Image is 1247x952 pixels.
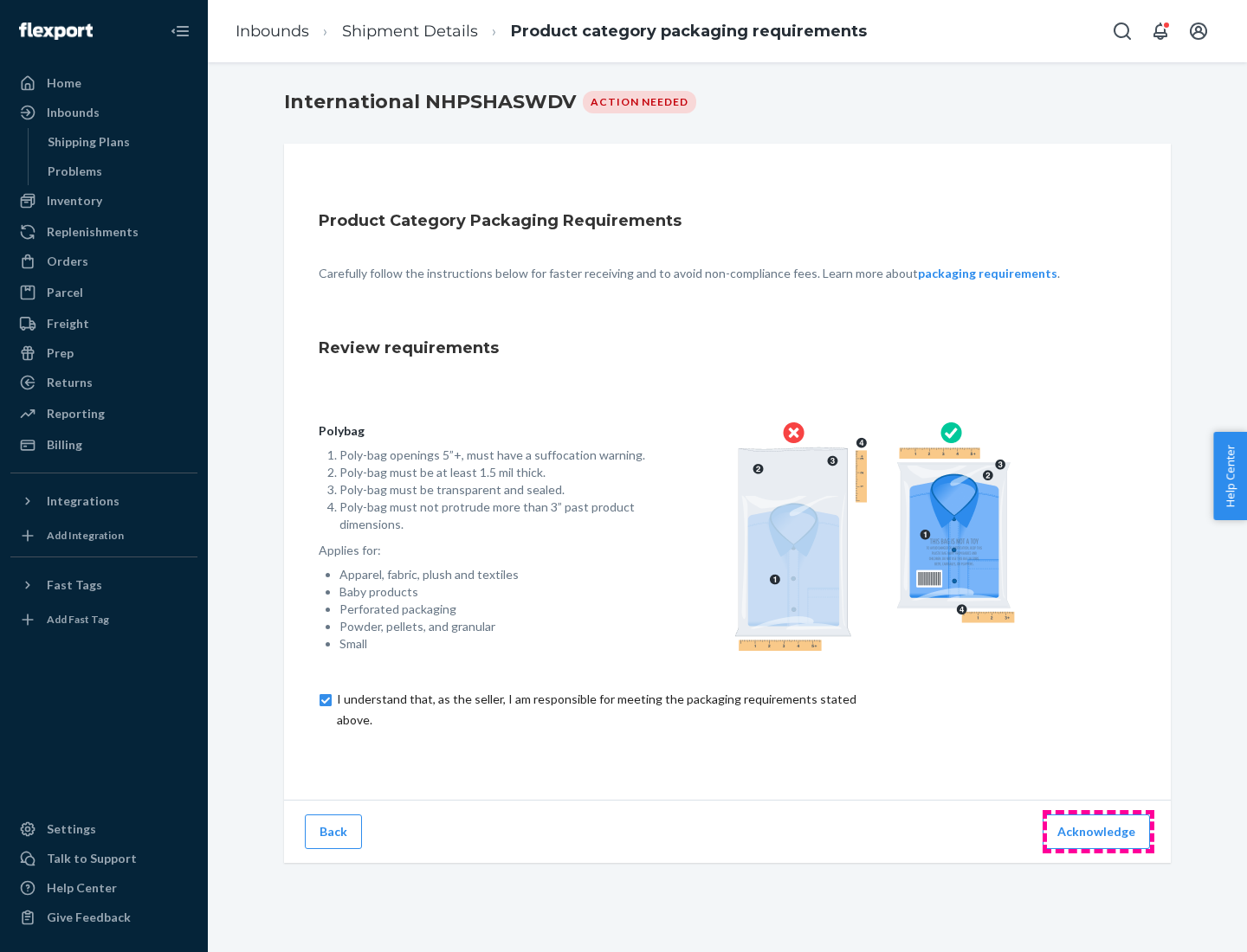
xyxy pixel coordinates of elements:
[47,909,131,926] div: Give Feedback
[319,422,652,440] p: Polybag
[10,310,197,338] a: Freight
[47,192,102,209] div: Inventory
[47,74,81,92] div: Home
[339,499,652,533] li: Poly-bag must not protrude more than 3” past product dimensions.
[1143,14,1178,48] button: Open notifications
[319,265,1136,282] p: Carefully follow the instructions below for faster receiving and to avoid non-compliance fees. Le...
[47,492,120,510] div: Integrations
[39,158,198,185] a: Problems
[163,14,197,48] button: Close Navigation
[47,374,93,391] div: Returns
[10,279,197,306] a: Parcel
[10,69,197,97] a: Home
[10,487,197,515] button: Integrations
[1213,432,1247,520] button: Help Center
[39,128,198,156] a: Shipping Plans
[305,814,362,849] button: Back
[339,447,652,464] li: Poly-bag openings 5”+, must have a suffocation warning.
[339,481,652,499] li: Poly-bag must be transparent and sealed.
[339,464,652,481] li: Poly-bag must be at least 1.5 mil thick.
[10,187,197,215] a: Inventory
[339,583,652,601] li: Baby products
[511,22,867,41] a: Product category packaging requirements
[918,265,1057,282] button: packaging requirements
[47,253,88,270] div: Orders
[10,248,197,275] a: Orders
[236,22,309,41] a: Inbounds
[734,422,1015,651] img: polybag.ac92ac876edd07edd96c1eaacd328395.png
[339,566,652,583] li: Apparel, fabric, plush and textiles
[222,6,881,57] ol: breadcrumbs
[339,601,652,618] li: Perforated packaging
[10,400,197,428] a: Reporting
[47,344,74,362] div: Prep
[47,284,83,301] div: Parcel
[47,223,139,241] div: Replenishments
[339,635,652,653] li: Small
[48,163,102,180] div: Problems
[1105,14,1140,48] button: Open Search Box
[319,542,652,559] p: Applies for:
[10,815,197,843] a: Settings
[10,571,197,599] button: Fast Tags
[19,23,93,40] img: Flexport logo
[48,133,130,151] div: Shipping Plans
[1181,14,1216,48] button: Open account menu
[47,315,89,332] div: Freight
[339,618,652,635] li: Powder, pellets, and granular
[10,606,197,634] a: Add Fast Tag
[10,339,197,367] a: Prep
[47,820,96,838] div: Settings
[47,612,109,627] div: Add Fast Tag
[342,22,478,41] a: Shipment Details
[47,850,137,867] div: Talk to Support
[1043,814,1150,849] button: Acknowledge
[10,369,197,396] a: Returns
[10,431,197,459] a: Billing
[284,88,576,116] h2: International NHPSHASWDV
[47,104,100,121] div: Inbounds
[10,522,197,550] a: Add Integration
[47,528,124,543] div: Add Integration
[319,324,1041,374] div: Review requirements
[10,874,197,902] a: Help Center
[47,576,102,594] div: Fast Tags
[583,91,696,113] div: Action needed
[10,99,197,126] a: Inbounds
[47,405,105,422] div: Reporting
[10,904,197,931] button: Give Feedback
[47,436,82,453] div: Billing
[319,213,1136,230] h1: Product Category Packaging Requirements
[10,845,197,872] a: Talk to Support
[10,218,197,246] a: Replenishments
[47,879,117,897] div: Help Center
